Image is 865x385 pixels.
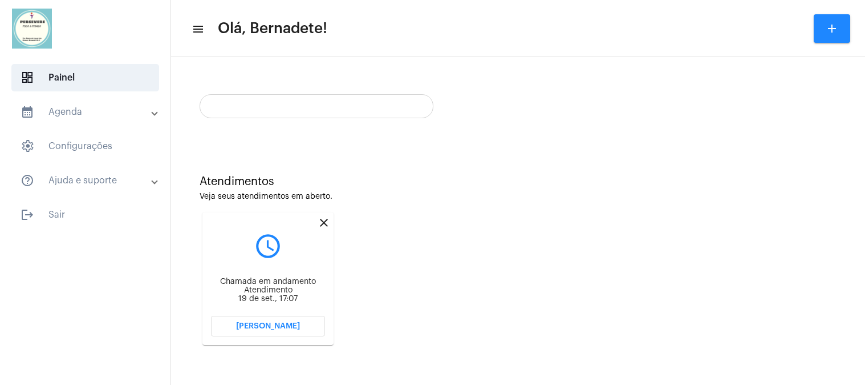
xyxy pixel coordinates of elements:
[211,295,325,303] div: 19 de set., 17:07
[11,64,159,91] span: Painel
[21,174,34,187] mat-icon: sidenav icon
[7,167,170,194] mat-expansion-panel-header: sidenav iconAjuda e suporte
[200,175,836,188] div: Atendimentos
[21,105,34,119] mat-icon: sidenav icon
[317,216,331,230] mat-icon: close
[21,105,152,119] mat-panel-title: Agenda
[218,19,327,38] span: Olá, Bernadete!
[11,133,159,160] span: Configurações
[192,22,203,36] mat-icon: sidenav icon
[825,22,839,35] mat-icon: add
[11,201,159,228] span: Sair
[21,139,34,153] span: sidenav icon
[211,278,325,286] div: Chamada em andamento
[236,322,300,330] span: [PERSON_NAME]
[211,286,325,295] div: Atendimento
[200,192,836,201] div: Veja seus atendimentos em aberto.
[211,316,325,336] button: [PERSON_NAME]
[21,174,152,187] mat-panel-title: Ajuda e suporte
[7,98,170,126] mat-expansion-panel-header: sidenav iconAgenda
[21,71,34,85] span: sidenav icon
[211,232,325,260] mat-icon: query_builder
[9,6,55,51] img: 5d8d47a4-7bd9-c6b3-230d-111f976e2b05.jpeg
[21,208,34,222] mat-icon: sidenav icon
